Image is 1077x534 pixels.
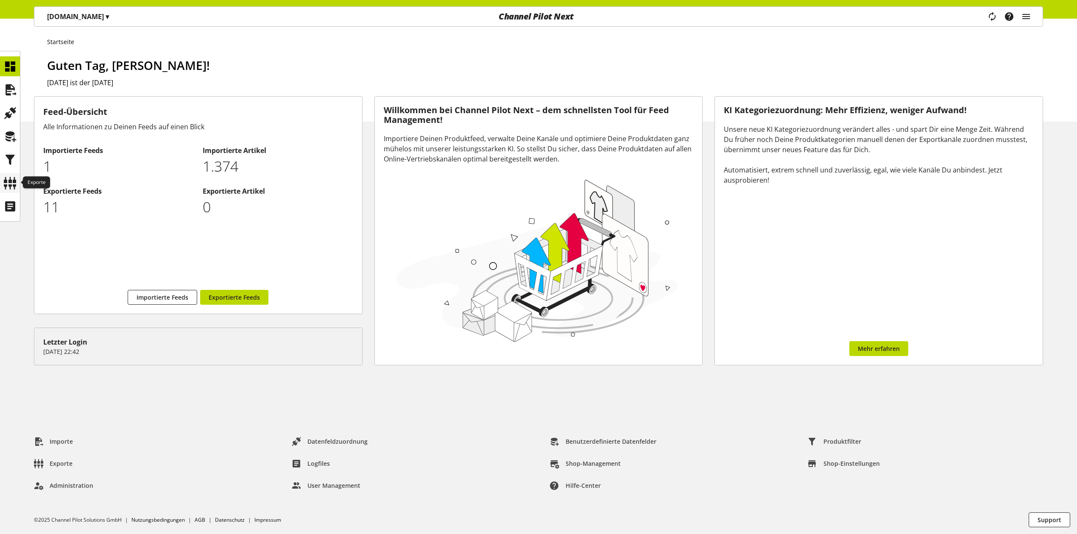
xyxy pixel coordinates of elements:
button: Support [1029,512,1070,527]
span: Logfiles [307,459,330,468]
p: 0 [203,196,353,218]
a: Administration [27,478,100,493]
p: 11 [43,196,194,218]
span: User Management [307,481,360,490]
h3: Feed-Übersicht [43,106,353,118]
a: Datenfeldzuordnung [285,434,374,449]
span: Importierte Feeds [137,293,188,302]
a: Exportierte Feeds [200,290,268,305]
span: Administration [50,481,93,490]
a: Produktfilter [801,434,868,449]
div: Exporte [23,176,50,188]
span: Exporte [50,459,73,468]
a: Benutzerdefinierte Datenfelder [543,434,663,449]
a: Shop-Management [543,456,628,471]
a: Shop-Einstellungen [801,456,887,471]
a: Mehr erfahren [849,341,908,356]
a: Exporte [27,456,79,471]
p: [DOMAIN_NAME] [47,11,109,22]
a: Nutzungsbedingungen [131,516,185,523]
a: Datenschutz [215,516,245,523]
span: ▾ [106,12,109,21]
h2: [DATE] ist der [DATE] [47,78,1043,88]
h3: Willkommen bei Channel Pilot Next – dem schnellsten Tool für Feed Management! [384,106,694,125]
span: Benutzerdefinierte Datenfelder [566,437,656,446]
h2: Exportierte Artikel [203,186,353,196]
li: ©2025 Channel Pilot Solutions GmbH [34,516,131,524]
p: 1374 [203,156,353,177]
h2: Exportierte Feeds [43,186,194,196]
div: Letzter Login [43,337,353,347]
img: 78e1b9dcff1e8392d83655fcfc870417.svg [392,175,683,345]
nav: main navigation [34,6,1043,27]
h2: Importierte Feeds [43,145,194,156]
span: Shop-Management [566,459,621,468]
a: Logfiles [285,456,337,471]
h2: Importierte Artikel [203,145,353,156]
span: Exportierte Feeds [209,293,260,302]
div: Alle Informationen zu Deinen Feeds auf einen Blick [43,122,353,132]
span: Support [1038,515,1061,524]
div: Importiere Deinen Produktfeed, verwalte Deine Kanäle und optimiere Deine Produktdaten ganz mühelo... [384,133,694,164]
span: Datenfeldzuordnung [307,437,368,446]
span: Mehr erfahren [858,344,900,353]
p: [DATE] 22:42 [43,347,353,356]
span: Shop-Einstellungen [823,459,880,468]
p: 1 [43,156,194,177]
a: AGB [195,516,205,523]
a: Hilfe-Center [543,478,608,493]
span: Importe [50,437,73,446]
span: Hilfe-Center [566,481,601,490]
a: Importe [27,434,80,449]
span: Guten Tag, [PERSON_NAME]! [47,57,210,73]
a: Impressum [254,516,281,523]
div: Unsere neue KI Kategoriezuordnung verändert alles - und spart Dir eine Menge Zeit. Während Du frü... [724,124,1034,185]
h3: KI Kategoriezuordnung: Mehr Effizienz, weniger Aufwand! [724,106,1034,115]
a: User Management [285,478,367,493]
span: Produktfilter [823,437,861,446]
a: Importierte Feeds [128,290,197,305]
